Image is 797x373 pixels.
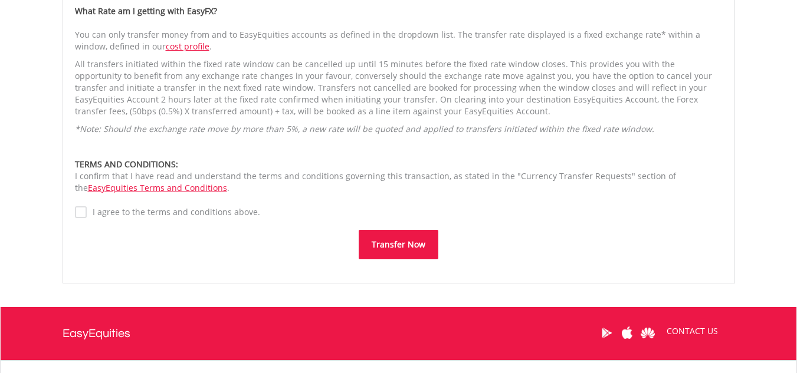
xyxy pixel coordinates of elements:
div: I confirm that I have read and understand the terms and conditions governing this transaction, as... [75,159,723,194]
div: TERMS AND CONDITIONS: [75,159,723,170]
div: What Rate am I getting with EasyFX? [75,5,723,17]
a: CONTACT US [658,315,726,348]
a: cost profile [166,41,209,52]
label: I agree to the terms and conditions above. [87,206,260,218]
a: Apple [617,315,638,351]
a: EasyEquities [63,307,130,360]
a: Google Play [596,315,617,351]
em: *Note: Should the exchange rate move by more than 5%, a new rate will be quoted and applied to tr... [75,123,654,134]
button: Transfer Now [359,230,438,259]
p: You can only transfer money from and to EasyEquities accounts as defined in the dropdown list. Th... [75,29,723,52]
p: All transfers initiated within the fixed rate window can be cancelled up until 15 minutes before ... [75,58,723,117]
a: EasyEquities Terms and Conditions [88,182,227,193]
a: Huawei [638,315,658,351]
